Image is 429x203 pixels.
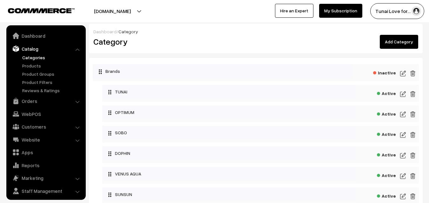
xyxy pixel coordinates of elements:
a: Orders [8,95,84,107]
img: edit [410,172,416,180]
img: drag [108,151,112,156]
a: COMMMERCE [8,6,64,14]
a: Reports [8,160,84,171]
img: drag [108,131,112,136]
span: Active [377,171,396,179]
span: Active [377,109,396,117]
div: DOPHIN [102,146,356,160]
h2: Category [93,37,251,47]
a: My Subscription [319,4,362,18]
span: Active [377,150,396,158]
img: edit [410,131,416,139]
span: Active [377,89,396,97]
img: drag [108,192,112,197]
a: Catalog [8,43,84,54]
img: edit [410,90,416,98]
img: edit [400,111,406,118]
a: Products [21,62,84,69]
a: Dashboard [8,30,84,41]
a: Product Groups [21,71,84,77]
a: Dashboard [93,29,117,34]
button: [DOMAIN_NAME] [72,3,153,19]
a: Reviews & Ratings [21,87,84,94]
img: edit [400,90,406,98]
div: / [93,28,418,35]
a: Add Category [380,35,418,49]
img: user [412,6,421,16]
div: VENUS AQUA [102,167,356,181]
img: edit [410,152,416,159]
div: TUNAI [102,85,356,99]
img: edit [400,152,406,159]
img: edit [410,70,416,77]
a: Staff Management [8,185,84,197]
div: SUNSUN [102,187,356,201]
img: edit [410,193,416,200]
img: drag [108,110,112,115]
span: Inactive [373,68,396,76]
a: WebPOS [8,108,84,120]
a: Website [8,134,84,145]
img: edit [400,193,406,200]
div: SOBO [102,126,356,140]
img: COMMMERCE [8,8,75,13]
img: drag [98,69,102,74]
div: Brands [93,64,354,78]
a: Product Filters [21,79,84,86]
span: Active [377,130,396,137]
img: edit [400,172,406,180]
button: Tunai Love for… [370,3,424,19]
a: Hire an Expert [275,4,313,18]
div: OPTIMUM [102,105,356,119]
img: edit [400,131,406,139]
button: Collapse [93,64,99,76]
a: Customers [8,121,84,132]
img: edit [410,111,416,118]
a: Categories [21,54,84,61]
img: drag [108,90,112,95]
img: edit [400,70,406,77]
a: Apps [8,147,84,158]
span: Active [377,191,396,199]
a: Marketing [8,172,84,184]
img: drag [108,172,112,177]
span: Category [118,29,138,34]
